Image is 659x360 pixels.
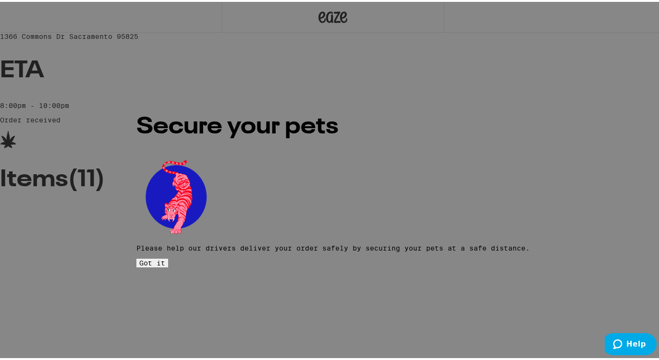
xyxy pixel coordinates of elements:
[139,257,165,265] span: Got it
[136,114,530,137] h2: Secure your pets
[136,242,530,250] p: Please help our drivers deliver your order safely by securing your pets at a safe distance.
[605,331,657,355] iframe: Opens a widget where you can find more information
[136,257,168,265] button: Got it
[136,156,215,234] img: pets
